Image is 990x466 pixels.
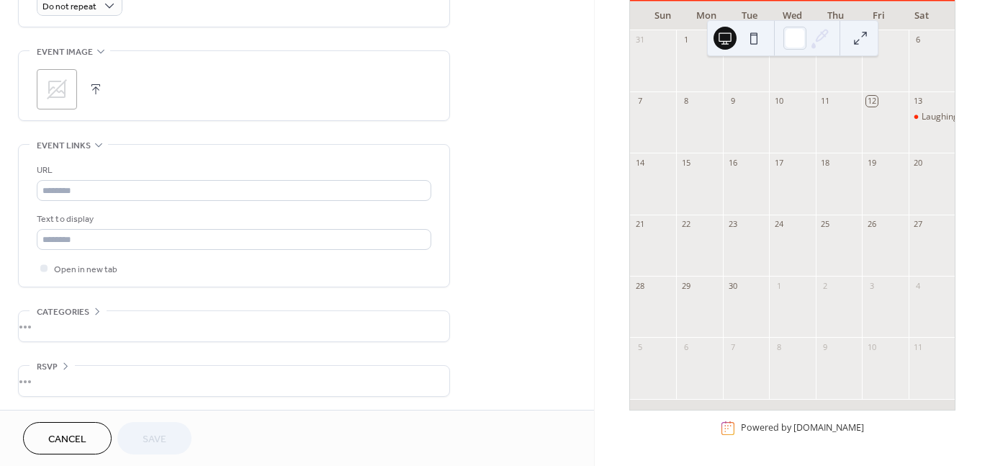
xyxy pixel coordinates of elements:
[37,305,89,320] span: Categories
[727,280,738,291] div: 30
[866,280,877,291] div: 3
[728,1,771,30] div: Tue
[634,35,645,45] div: 31
[634,96,645,107] div: 7
[913,96,924,107] div: 13
[741,422,864,434] div: Powered by
[866,157,877,168] div: 19
[820,96,831,107] div: 11
[900,1,943,30] div: Sat
[19,311,449,341] div: •••
[685,1,728,30] div: Mon
[820,341,831,352] div: 9
[820,157,831,168] div: 18
[866,341,877,352] div: 10
[634,280,645,291] div: 28
[814,1,857,30] div: Thu
[793,422,864,434] a: [DOMAIN_NAME]
[634,341,645,352] div: 5
[54,262,117,277] span: Open in new tab
[773,341,784,352] div: 8
[727,96,738,107] div: 9
[37,45,93,60] span: Event image
[37,138,91,153] span: Event links
[37,163,428,178] div: URL
[727,157,738,168] div: 16
[680,341,691,352] div: 6
[773,157,784,168] div: 17
[913,280,924,291] div: 4
[773,219,784,230] div: 24
[37,212,428,227] div: Text to display
[866,219,877,230] div: 26
[857,1,900,30] div: Fri
[820,219,831,230] div: 25
[913,341,924,352] div: 11
[773,280,784,291] div: 1
[37,69,77,109] div: ;
[771,1,814,30] div: Wed
[48,432,86,447] span: Cancel
[913,157,924,168] div: 20
[773,96,784,107] div: 10
[680,35,691,45] div: 1
[727,219,738,230] div: 23
[23,422,112,454] button: Cancel
[680,219,691,230] div: 22
[19,366,449,396] div: •••
[634,157,645,168] div: 14
[680,280,691,291] div: 29
[866,96,877,107] div: 12
[680,157,691,168] div: 15
[680,96,691,107] div: 8
[37,359,58,375] span: RSVP
[727,341,738,352] div: 7
[913,219,924,230] div: 27
[913,35,924,45] div: 6
[909,111,955,123] div: Laughing Liberally Milwaukee
[820,280,831,291] div: 2
[634,219,645,230] div: 21
[642,1,685,30] div: Sun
